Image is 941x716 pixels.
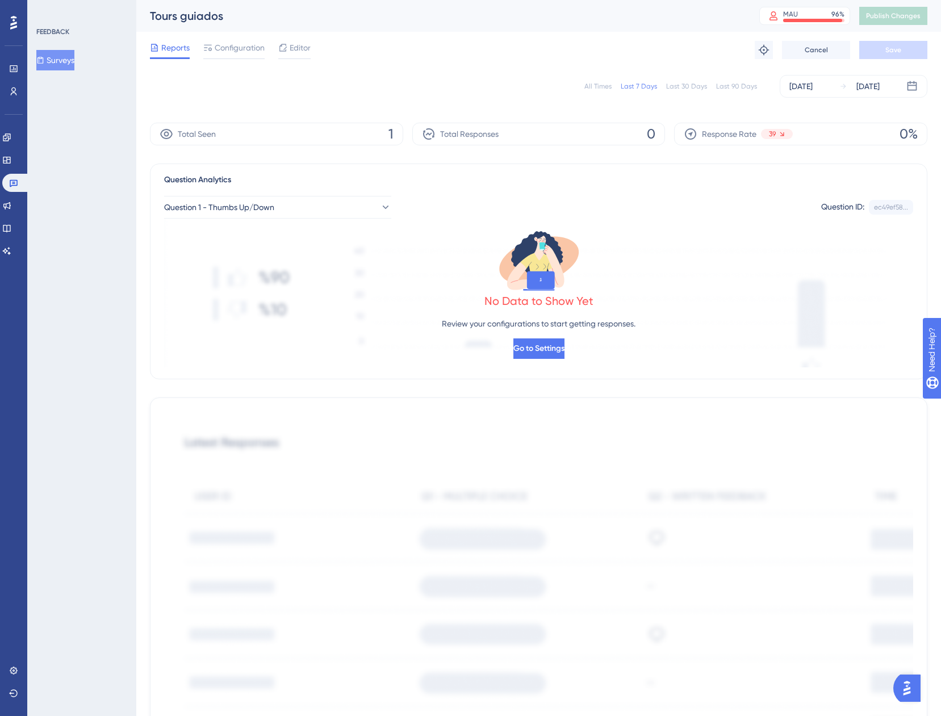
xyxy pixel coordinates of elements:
div: No Data to Show Yet [484,293,593,309]
span: 39 [769,129,776,139]
span: Cancel [805,45,828,55]
span: Total Seen [178,127,216,141]
button: Question 1 - Thumbs Up/Down [164,196,391,219]
div: Last 7 Days [621,82,657,91]
div: [DATE] [856,79,880,93]
button: Surveys [36,50,74,70]
div: ec49ef58... [874,203,908,212]
span: 1 [388,125,394,143]
button: Cancel [782,41,850,59]
div: All Times [584,82,612,91]
button: Go to Settings [513,338,564,359]
span: Reports [161,41,190,55]
span: 0 [647,125,655,143]
button: Publish Changes [859,7,927,25]
span: Configuration [215,41,265,55]
div: 96 % [831,10,844,19]
div: FEEDBACK [36,27,69,36]
div: Tours guiados [150,8,731,24]
div: MAU [783,10,798,19]
span: Question Analytics [164,173,231,187]
span: Question 1 - Thumbs Up/Down [164,200,274,214]
div: [DATE] [789,79,813,93]
button: Save [859,41,927,59]
span: Publish Changes [866,11,921,20]
span: Go to Settings [513,342,564,355]
div: Last 90 Days [716,82,757,91]
div: Last 30 Days [666,82,707,91]
span: Total Responses [440,127,499,141]
span: Save [885,45,901,55]
span: Response Rate [702,127,756,141]
span: 0% [900,125,918,143]
p: Review your configurations to start getting responses. [442,317,635,330]
div: Question ID: [821,200,864,215]
iframe: UserGuiding AI Assistant Launcher [893,671,927,705]
span: Editor [290,41,311,55]
span: Need Help? [27,3,71,16]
